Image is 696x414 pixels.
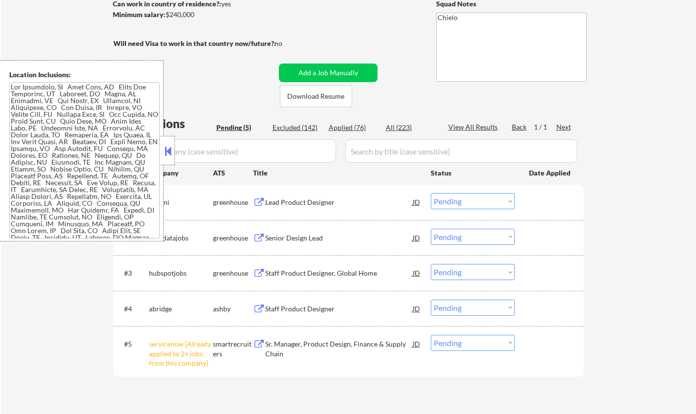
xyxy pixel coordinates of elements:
[345,139,577,163] input: Search by title (case sensitive)
[265,339,413,358] div: Sr. Manager, Product Design, Finance & Supply Chain
[149,197,213,207] div: gemini
[124,268,141,278] div: #3
[9,70,160,80] div: Location Inclusions:
[149,339,213,368] div: servicenow [Already applied to 2+ jobs from this company]
[448,122,501,132] div: View All Results
[113,10,166,19] strong: Minimum salary:
[412,300,422,317] div: JD
[124,304,141,314] div: #4
[273,123,321,132] div: Excluded (142)
[412,335,422,352] div: JD
[412,264,422,282] div: JD
[113,10,275,20] div: $240,000
[213,339,253,358] div: smartrecruiters
[149,268,213,278] div: hubspotjobs
[329,123,378,132] div: Applied (76)
[149,304,213,314] div: abridge
[529,168,572,178] div: Date Applied
[265,268,413,278] div: Staff Product Designer, Global Home
[534,122,556,132] div: 1 / 1
[149,233,213,243] div: yipitdatajobs
[280,85,352,107] button: Download Resume
[265,197,413,207] div: Lead Product Designer
[213,233,253,243] div: greenhouse
[412,229,422,246] div: JD
[213,197,253,207] div: greenhouse
[253,168,422,178] div: Title
[412,193,422,211] div: JD
[213,304,253,314] div: ashby
[216,123,265,132] div: Pending (5)
[431,164,515,181] div: Status
[556,122,572,132] div: Next
[124,339,141,349] div: #5
[274,39,302,48] div: no
[279,64,378,82] button: Add a Job Manually
[386,123,435,132] div: All (223)
[213,268,253,278] div: greenhouse
[512,122,527,132] div: Back
[149,168,213,178] div: Company
[265,304,413,314] div: Staff Product Designer
[265,233,413,243] div: Senior Design Lead
[116,139,336,163] input: Search by company (case sensitive)
[213,168,253,178] div: ATS
[113,39,276,47] strong: Will need Visa to work in that country now/future?:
